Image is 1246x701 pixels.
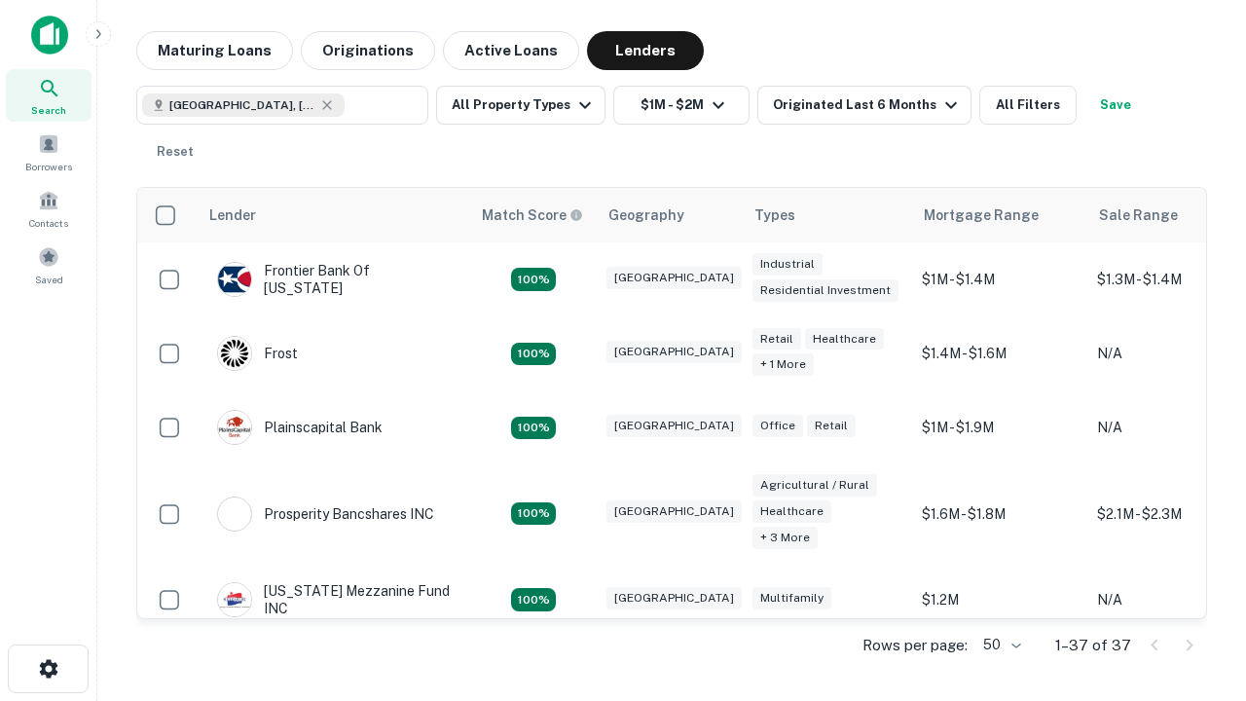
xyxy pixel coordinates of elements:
a: Search [6,69,92,122]
div: Plainscapital Bank [217,410,383,445]
div: Multifamily [752,587,831,609]
p: Rows per page: [862,634,968,657]
button: All Filters [979,86,1077,125]
div: [GEOGRAPHIC_DATA] [606,341,742,363]
iframe: Chat Widget [1149,483,1246,576]
div: Office [752,415,803,437]
img: picture [218,337,251,370]
div: Retail [752,328,801,350]
h6: Match Score [482,204,579,226]
div: Mortgage Range [924,203,1039,227]
div: Matching Properties: 4, hasApolloMatch: undefined [511,343,556,366]
a: Borrowers [6,126,92,178]
div: Matching Properties: 6, hasApolloMatch: undefined [511,502,556,526]
div: Healthcare [805,328,884,350]
div: Retail [807,415,856,437]
div: Agricultural / Rural [752,474,877,497]
button: Lenders [587,31,704,70]
div: [GEOGRAPHIC_DATA] [606,415,742,437]
img: picture [218,583,251,616]
span: Saved [35,272,63,287]
div: Matching Properties: 5, hasApolloMatch: undefined [511,588,556,611]
div: [GEOGRAPHIC_DATA] [606,500,742,523]
div: [US_STATE] Mezzanine Fund INC [217,582,451,617]
button: Reset [144,132,206,171]
span: [GEOGRAPHIC_DATA], [GEOGRAPHIC_DATA], [GEOGRAPHIC_DATA] [169,96,315,114]
span: Search [31,102,66,118]
td: $1.6M - $1.8M [912,464,1087,563]
button: Originations [301,31,435,70]
button: Originated Last 6 Months [757,86,971,125]
div: [GEOGRAPHIC_DATA] [606,267,742,289]
span: Contacts [29,215,68,231]
div: Frontier Bank Of [US_STATE] [217,262,451,297]
div: Capitalize uses an advanced AI algorithm to match your search with the best lender. The match sco... [482,204,583,226]
button: Save your search to get updates of matches that match your search criteria. [1084,86,1147,125]
img: picture [218,263,251,296]
th: Types [743,188,912,242]
th: Geography [597,188,743,242]
img: picture [218,498,251,531]
td: $1M - $1.4M [912,242,1087,316]
div: Industrial [752,253,823,276]
p: 1–37 of 37 [1055,634,1131,657]
span: Borrowers [25,159,72,174]
div: Frost [217,336,298,371]
td: $1.4M - $1.6M [912,316,1087,390]
td: $1.2M [912,563,1087,637]
div: Types [754,203,795,227]
div: Residential Investment [752,279,898,302]
div: Lender [209,203,256,227]
th: Mortgage Range [912,188,1087,242]
div: 50 [975,631,1024,659]
button: $1M - $2M [613,86,750,125]
div: + 3 more [752,527,818,549]
div: Sale Range [1099,203,1178,227]
div: [GEOGRAPHIC_DATA] [606,587,742,609]
button: Maturing Loans [136,31,293,70]
th: Capitalize uses an advanced AI algorithm to match your search with the best lender. The match sco... [470,188,597,242]
a: Contacts [6,182,92,235]
div: Geography [608,203,684,227]
div: Originated Last 6 Months [773,93,963,117]
button: Active Loans [443,31,579,70]
a: Saved [6,239,92,291]
div: Healthcare [752,500,831,523]
th: Lender [198,188,470,242]
img: capitalize-icon.png [31,16,68,55]
div: + 1 more [752,353,814,376]
div: Matching Properties: 4, hasApolloMatch: undefined [511,417,556,440]
div: Matching Properties: 4, hasApolloMatch: undefined [511,268,556,291]
img: picture [218,411,251,444]
td: $1M - $1.9M [912,390,1087,464]
button: All Property Types [436,86,605,125]
div: Prosperity Bancshares INC [217,497,434,532]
